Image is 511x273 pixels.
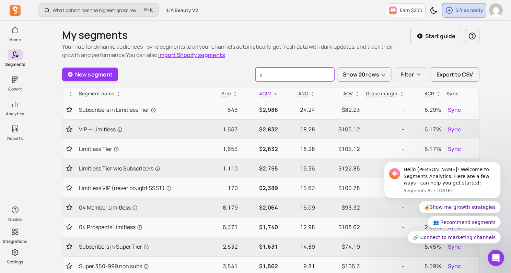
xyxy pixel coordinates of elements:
button: Start guide [410,29,462,43]
a: 04 Prospects Limitless [79,223,198,231]
a: Limitless Tier w/o Subscribers [79,164,198,173]
p: 24.24 [283,106,315,114]
p: Cohort [8,86,22,92]
button: Sync [446,261,462,272]
span: Sync [448,106,461,114]
span: Subscribers in Super Tier [79,242,149,251]
p: $108.62 [321,223,360,231]
button: Show 20 rows [337,67,392,82]
p: 5 files ready [455,7,483,14]
kbd: K [150,8,153,13]
p: $1,631 [243,242,278,251]
button: Sync [446,104,462,115]
button: Toggle favorite [65,185,73,191]
p: $105.12 [321,125,360,133]
iframe: Intercom notifications message [374,109,511,254]
a: Subscribers in Limitless Tier [79,106,198,114]
p: What cohort has the highest gross revenue over time? [53,7,141,14]
p: $2,832 [243,125,278,133]
p: -- [365,203,405,212]
p: $2,064 [243,203,278,212]
p: Start guide [425,32,456,40]
p: -- [365,223,405,231]
p: $100.78 [321,184,360,192]
p: $82.23 [321,106,360,114]
p: Reports [7,136,23,141]
p: ACR [425,90,434,97]
p: $93.32 [321,203,360,212]
button: Earn $200 [386,3,426,17]
p: -- [365,184,405,192]
p: $2,832 [243,145,278,153]
p: 543 [204,106,238,114]
p: $1,740 [243,223,278,231]
p: $105.3 [321,262,360,270]
p: 16.09 [283,203,315,212]
p: 2,532 [204,242,238,251]
button: Toggle favorite [65,243,73,250]
p: 15.36 [283,164,315,173]
p: $2,755 [243,164,278,173]
span: Super 350-999 non subs [79,262,149,270]
p: $2,389 [243,184,278,192]
span: 04 Member Limitless [79,203,138,212]
p: 6.29% [410,106,441,114]
button: ILIA Beauty V2 [161,4,202,16]
p: Filter [400,70,414,79]
p: 12.98 [283,223,315,231]
span: + [144,7,153,14]
img: avatar [489,3,503,17]
a: import Shopify segments [158,51,225,59]
span: ANO [298,90,309,97]
p: -- [365,106,405,114]
kbd: ⌘ [144,6,148,15]
div: Segment name [79,90,198,97]
span: Limitless VIP (never bought SSST) [79,184,172,192]
p: Integrations [3,239,27,244]
button: Toggle dark mode [427,3,441,17]
span: Size [221,90,231,97]
p: -- [365,125,405,133]
a: Super 350-999 non subs [79,262,198,270]
p: 6,371 [204,223,238,231]
a: Subscribers in Super Tier [79,242,198,251]
p: 15.63 [283,184,315,192]
span: ACLV [259,90,271,97]
a: 04 Member Limitless [79,203,198,212]
p: 1,653 [204,125,238,133]
p: -- [365,262,405,270]
p: 3,541 [204,262,238,270]
p: -- [365,145,405,153]
p: 18.28 [283,125,315,133]
div: Sync [446,90,476,97]
p: 18.28 [283,145,315,153]
p: AOV [343,90,353,97]
span: 04 Prospects Limitless [79,223,142,231]
input: search [255,68,334,81]
p: Segments [5,62,25,67]
iframe: Intercom live chat [488,250,504,266]
p: $105.12 [321,145,360,153]
span: Subscribers in Limitless Tier [79,106,156,114]
span: Export to CSV [437,70,473,79]
button: Export to CSV [430,67,479,82]
button: Filter [395,68,427,81]
a: Limitless Tier [79,145,198,153]
p: Guides [8,217,22,222]
span: ILIA Beauty V2 [165,7,198,14]
button: Guides [8,203,23,224]
a: Limitless VIP (never bought SSST) [79,184,198,192]
p: 1,653 [204,145,238,153]
p: -- [365,164,405,173]
button: 5 files ready [442,3,486,17]
p: 5.59% [410,262,441,270]
p: Analytics [6,111,24,117]
span: VIP — Limitless [79,125,123,133]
